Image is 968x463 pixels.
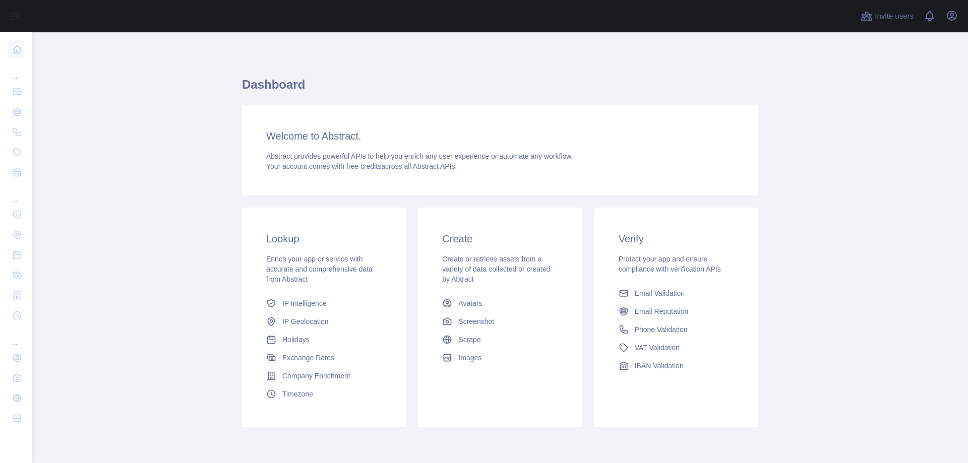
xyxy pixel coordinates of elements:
h3: Welcome to Abstract. [266,129,734,143]
a: Holidays [262,330,386,349]
span: Enrich your app or service with accurate and comprehensive data from Abstract [266,255,373,283]
span: VAT Validation [635,343,680,353]
button: Invite users [859,8,916,24]
span: Company Enrichment [282,371,350,381]
span: Create or retrieve assets from a variety of data collected or created by Abtract [442,255,550,283]
a: Email Reputation [615,302,738,320]
span: Exchange Rates [282,353,334,363]
a: Email Validation [615,284,738,302]
span: Abstract provides powerful APIs to help you enrich any user experience or automate any workflow. [266,152,573,160]
a: Company Enrichment [262,367,386,385]
span: Your account comes with across all Abstract APIs. [266,162,457,170]
span: Timezone [282,389,313,399]
span: Avatars [458,298,482,308]
span: Email Reputation [635,306,689,316]
span: IP Geolocation [282,316,329,326]
a: IBAN Validation [615,357,738,375]
span: Images [458,353,481,363]
a: VAT Validation [615,339,738,357]
span: Scrape [458,335,480,345]
a: Exchange Rates [262,349,386,367]
a: IP Intelligence [262,294,386,312]
span: IP Intelligence [282,298,327,308]
a: Avatars [438,294,562,312]
span: Protect your app and ensure compliance with verification APIs [619,255,721,273]
a: Scrape [438,330,562,349]
span: IBAN Validation [635,361,684,371]
a: Phone Validation [615,320,738,339]
div: ... [8,60,24,81]
span: Screenshot [458,316,494,326]
div: ... [8,326,24,347]
h1: Dashboard [242,77,758,101]
a: Images [438,349,562,367]
a: Screenshot [438,312,562,330]
h3: Verify [619,232,734,246]
h3: Lookup [266,232,382,246]
span: free credits [346,162,381,170]
span: Phone Validation [635,324,688,335]
span: Email Validation [635,288,685,298]
a: IP Geolocation [262,312,386,330]
h3: Create [442,232,558,246]
span: Holidays [282,335,310,345]
div: ... [8,183,24,204]
a: Timezone [262,385,386,403]
span: Invite users [875,11,914,22]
